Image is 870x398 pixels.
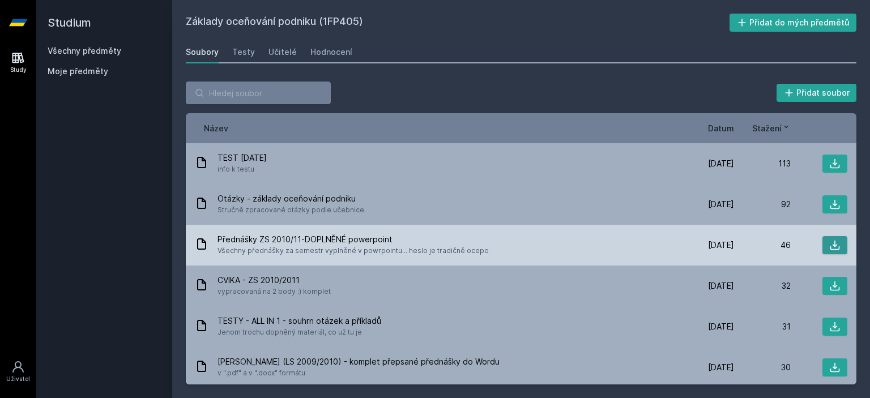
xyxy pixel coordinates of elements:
[204,122,228,134] button: Název
[2,45,34,80] a: Study
[186,41,219,63] a: Soubory
[217,204,366,216] span: Stručně zpracované otázky podle učebnice.
[734,321,791,332] div: 31
[217,327,381,338] span: Jenom trochu dopněný materiál, co už tu je
[10,66,27,74] div: Study
[708,321,734,332] span: [DATE]
[734,362,791,373] div: 30
[268,41,297,63] a: Učitelé
[186,46,219,58] div: Soubory
[232,46,255,58] div: Testy
[310,41,352,63] a: Hodnocení
[734,280,791,292] div: 32
[2,354,34,389] a: Uživatel
[734,239,791,251] div: 46
[217,315,381,327] span: TESTY - ALL IN 1 - souhrn otázek a příkladů
[217,193,366,204] span: Otázky - základy oceňování podniku
[48,66,108,77] span: Moje předměty
[186,82,331,104] input: Hledej soubor
[708,122,734,134] button: Datum
[777,84,857,102] button: Přidat soubor
[730,14,857,32] button: Přidat do mých předmětů
[708,199,734,210] span: [DATE]
[217,275,331,286] span: CVIKA - ZS 2010/2011
[217,245,489,256] span: Všechny přednášky za semestr vyplněné v powrpointu... heslo je tradičně ocepo
[217,234,489,245] span: Přednášky ZS 2010/11-DOPLNĚNÉ powerpoint
[752,122,782,134] span: Stažení
[186,14,730,32] h2: Základy oceňování podniku (1FP405)
[708,158,734,169] span: [DATE]
[232,41,255,63] a: Testy
[708,362,734,373] span: [DATE]
[310,46,352,58] div: Hodnocení
[217,286,331,297] span: vypracovaná na 2 body :) komplet
[217,152,267,164] span: TEST [DATE]
[752,122,791,134] button: Stažení
[734,199,791,210] div: 92
[6,375,30,383] div: Uživatel
[217,356,500,367] span: [PERSON_NAME] (LS 2009/2010) - komplet přepsané přednášky do Wordu
[217,367,500,379] span: v ".pdf" a v ".docx" formátu
[268,46,297,58] div: Učitelé
[708,280,734,292] span: [DATE]
[734,158,791,169] div: 113
[217,164,267,175] span: info k testu
[48,46,121,55] a: Všechny předměty
[708,239,734,251] span: [DATE]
